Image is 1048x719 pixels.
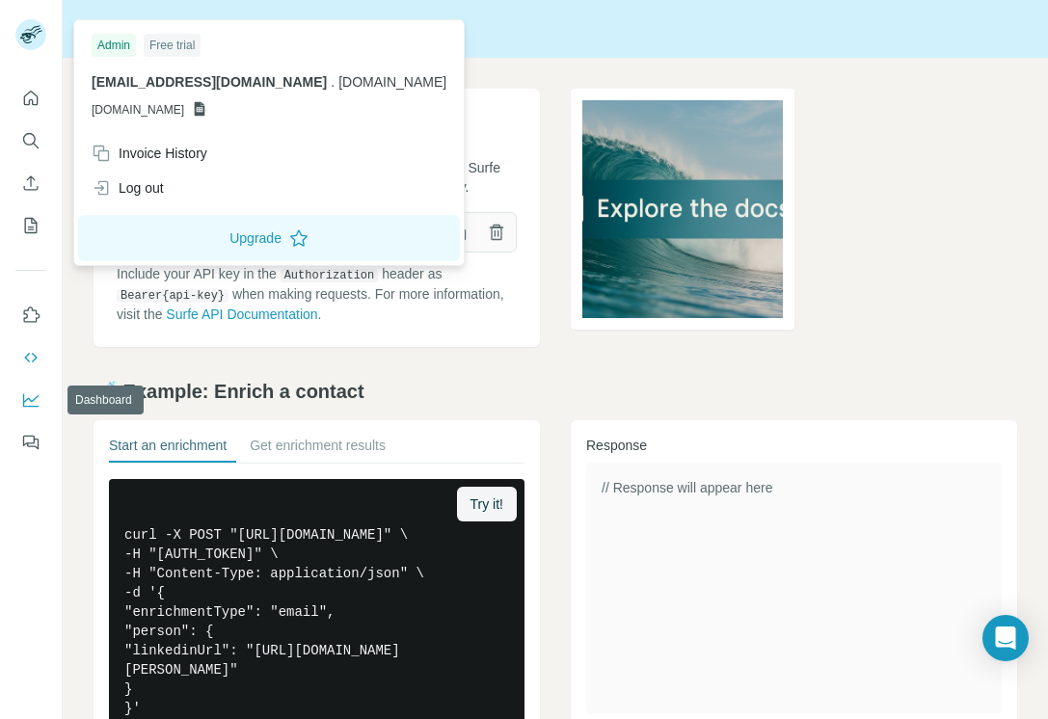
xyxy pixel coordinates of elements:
[166,306,317,322] a: Surfe API Documentation
[15,298,46,333] button: Use Surfe on LinkedIn
[94,378,1017,405] h2: 🧪 Example: Enrich a contact
[15,383,46,417] button: Dashboard
[92,74,327,90] span: [EMAIL_ADDRESS][DOMAIN_NAME]
[15,123,46,158] button: Search
[78,215,460,261] button: Upgrade
[144,34,201,57] div: Free trial
[63,15,1048,42] div: Surfe API
[15,208,46,243] button: My lists
[117,264,517,324] p: Include your API key in the header as when making requests. For more information, visit the .
[15,425,46,460] button: Feedback
[15,340,46,375] button: Use Surfe API
[982,615,1029,661] div: Open Intercom Messenger
[92,101,184,119] span: [DOMAIN_NAME]
[602,480,772,495] span: // Response will appear here
[92,34,136,57] div: Admin
[470,494,503,514] span: Try it!
[117,289,228,303] code: Bearer {api-key}
[331,74,335,90] span: .
[586,436,1002,455] h3: Response
[338,74,446,90] span: [DOMAIN_NAME]
[15,81,46,116] button: Quick start
[92,144,207,163] div: Invoice History
[250,436,386,463] button: Get enrichment results
[457,487,517,521] button: Try it!
[92,178,164,198] div: Log out
[281,269,379,282] code: Authorization
[15,166,46,200] button: Enrich CSV
[109,436,227,463] button: Start an enrichment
